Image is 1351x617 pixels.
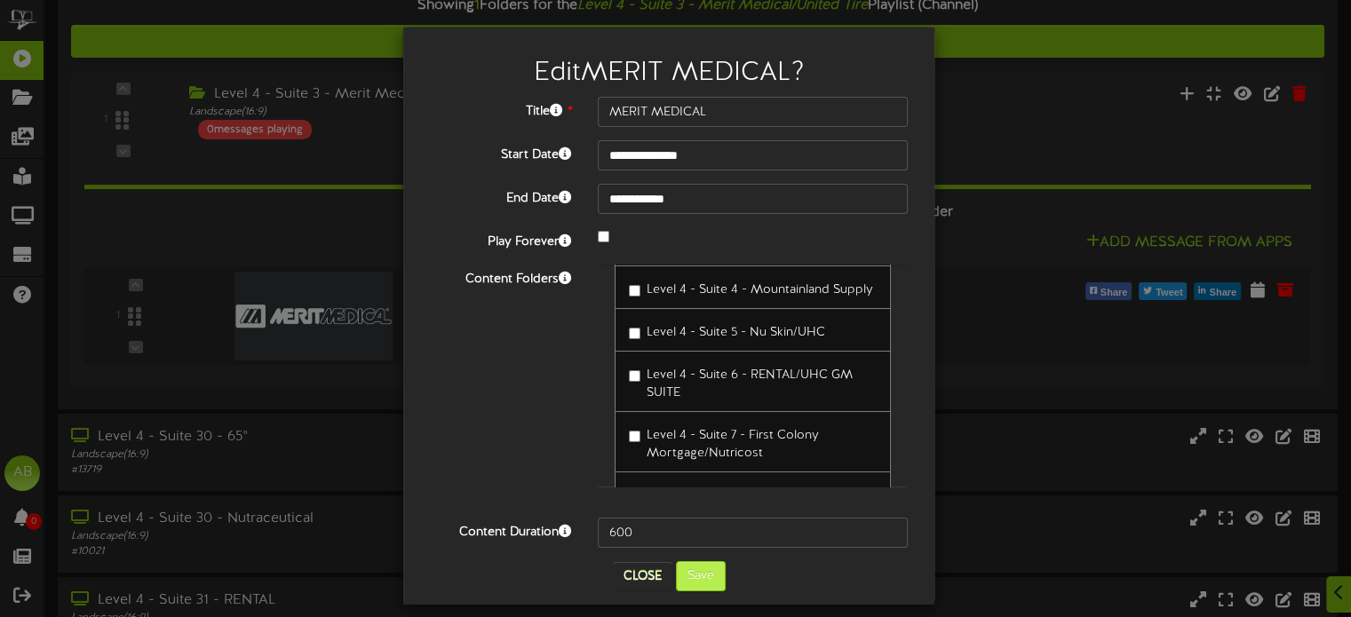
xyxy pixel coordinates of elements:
button: Close [613,562,672,590]
label: Play Forever [417,227,584,251]
input: Level 4 - Suite 7 - First Colony Mortgage/Nutricost [629,431,640,442]
label: Content Duration [417,518,584,542]
input: Level 4 - Suite 5 - Nu Skin/UHC [629,328,640,339]
input: Title [598,97,908,127]
span: Level 4 - Suite 5 - Nu Skin/UHC [647,326,825,339]
label: Title [417,97,584,121]
input: 15 [598,518,908,548]
h2: Edit MERIT MEDICAL ? [430,59,908,88]
label: Content Folders [417,265,584,289]
input: Level 4 - Suite 6 - RENTAL/UHC GM SUITE [629,370,640,382]
span: Level 4 - Suite 7 - First Colony Mortgage/Nutricost [647,429,819,460]
label: End Date [417,184,584,208]
label: Start Date [417,140,584,164]
input: Level 4 - Suite 4 - Mountainland Supply [629,285,640,297]
span: Level 4 - Suite 6 - RENTAL/UHC GM SUITE [647,368,853,399]
span: Level 4 - Suite 4 - Mountainland Supply [647,283,873,297]
button: Save [676,561,726,591]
